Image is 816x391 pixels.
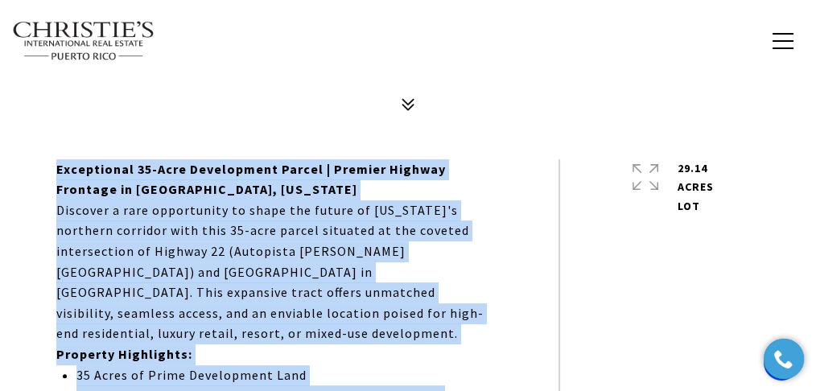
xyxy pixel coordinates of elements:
[12,21,155,61] img: Christie's International Real Estate text transparent background
[76,365,486,386] li: 35 Acres of Prime Development Land
[56,161,446,198] strong: Exceptional 35-Acre Development Parcel | Premier Highway Frontage in [GEOGRAPHIC_DATA], [US_STATE]
[762,18,804,64] button: button
[56,346,192,362] strong: Property Highlights:
[56,200,486,344] p: Discover a rare opportunity to shape the future of [US_STATE]'s northern corridor with this 35-ac...
[678,159,714,216] p: 29.14 Acres lot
